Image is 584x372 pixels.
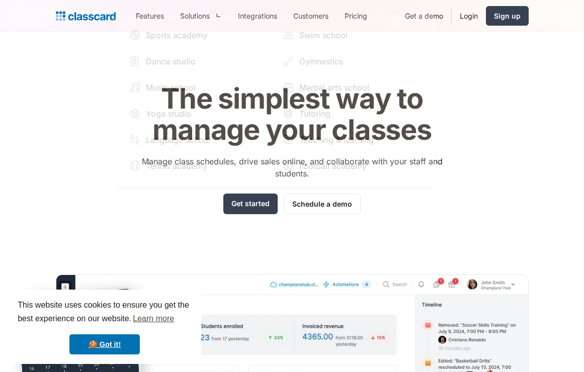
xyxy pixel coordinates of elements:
[172,5,230,27] div: Solutions
[285,5,337,27] a: Customers
[494,11,521,21] div: Sign up
[125,51,272,71] a: Dance studio
[230,5,285,27] a: Integrations
[299,81,369,94] div: Martial arts school
[114,15,436,187] nav: Solutions
[452,5,486,27] a: Login
[278,51,426,71] a: Gymnastics
[299,134,374,146] div: Teaching & learning
[18,299,192,326] span: This website uses cookies to ensure you get the best experience on our website.
[146,55,196,67] div: Dance studio
[146,160,207,172] div: Tennis academy
[8,290,201,364] div: cookieconsent
[278,130,426,150] a: Teaching & learning
[146,108,191,120] div: Yoga studio
[284,194,361,214] a: Schedule a demo
[146,29,208,41] div: Sports academy
[486,6,529,26] a: Sign up
[125,77,272,98] a: Music school
[278,25,426,45] a: Swim school
[299,29,348,41] div: Swim school
[56,9,116,23] a: home
[299,55,343,67] div: Gymnastics
[278,104,426,124] a: Tutoring
[299,160,367,172] div: Football academy
[125,156,272,176] a: Tennis academy
[69,334,140,354] a: dismiss cookie message
[397,5,451,27] a: Get a demo
[146,81,196,94] div: Music school
[128,5,172,27] a: Features
[125,25,272,45] a: Sports academy
[180,11,210,21] div: Solutions
[278,77,426,98] a: Martial arts school
[337,5,375,27] a: Pricing
[131,311,176,326] a: learn more about cookies
[278,156,426,176] a: Football academy
[146,134,211,146] div: Language school
[223,194,278,214] a: Get started
[125,104,272,124] a: Yoga studio
[125,130,272,150] a: Language school
[299,108,330,120] div: Tutoring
